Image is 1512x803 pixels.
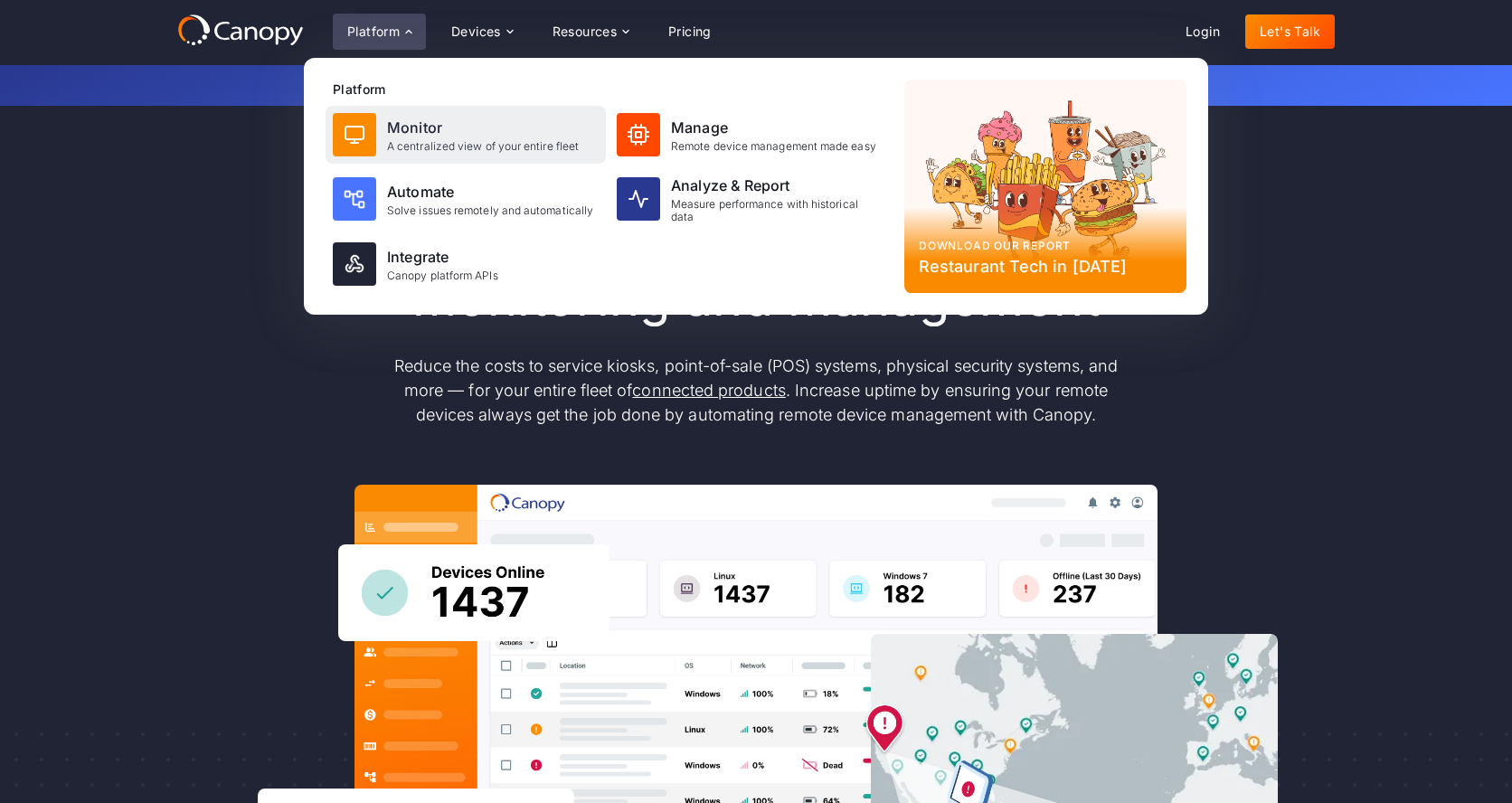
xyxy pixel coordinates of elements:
div: Platform [333,14,426,50]
div: Remote device management made easy [671,140,876,153]
p: Reduce the costs to service kiosks, point-of-sale (POS) systems, physical security systems, and m... [376,354,1136,427]
div: Measure performance with historical data [671,198,883,224]
div: Devices [451,25,501,38]
img: Canopy sees how many devices are online [338,544,610,641]
div: Platform [347,25,400,38]
div: Resources [538,14,643,50]
a: Download our reportRestaurant Tech in [DATE] [904,80,1186,293]
div: Canopy platform APIs [387,269,498,282]
div: Manage [671,117,876,138]
a: Analyze & ReportMeasure performance with historical data [610,167,890,231]
div: Monitor [387,117,579,138]
a: IntegrateCanopy platform APIs [326,235,606,293]
div: Automate [387,181,593,203]
a: Pricing [654,14,726,49]
div: A centralized view of your entire fleet [387,140,579,153]
a: Login [1171,14,1234,49]
a: AutomateSolve issues remotely and automatically [326,167,606,231]
a: ManageRemote device management made easy [610,106,890,164]
a: connected products [632,381,785,400]
div: Analyze & Report [671,175,883,196]
div: Restaurant Tech in [DATE] [919,254,1172,279]
a: Let's Talk [1245,14,1335,49]
div: Resources [553,25,618,38]
nav: Platform [304,58,1208,315]
div: Integrate [387,246,498,268]
a: MonitorA centralized view of your entire fleet [326,106,606,164]
div: Platform [333,80,890,99]
div: Download our report [919,238,1172,254]
div: Solve issues remotely and automatically [387,204,593,217]
div: Devices [437,14,527,50]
